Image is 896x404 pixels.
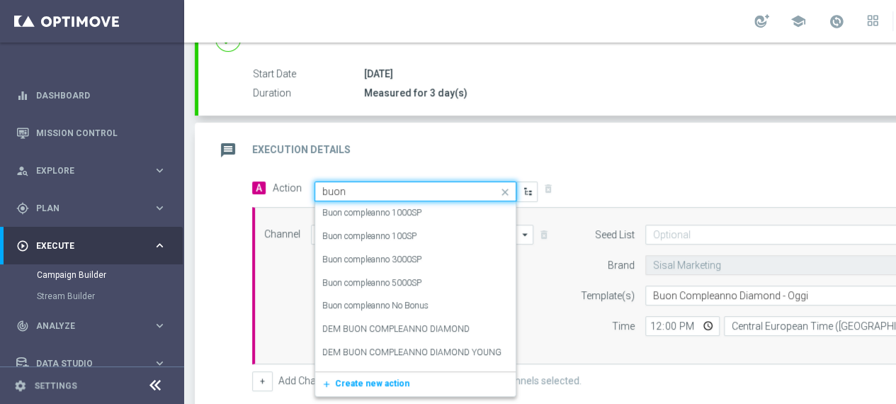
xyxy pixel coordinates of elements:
label: Action [273,182,302,194]
i: keyboard_arrow_right [153,357,166,370]
i: keyboard_arrow_right [153,319,166,332]
a: Campaign Builder [37,269,147,281]
ng-dropdown-panel: Options list [314,201,516,396]
button: Mission Control [16,128,167,139]
label: Duration [253,87,364,100]
span: Data Studio [36,359,153,368]
label: STAR DEM BUON COMPLEANNO [322,370,451,382]
i: track_changes [16,320,29,332]
div: Campaign Builder [37,264,183,286]
a: Mission Control [36,114,166,152]
a: Dashboard [36,77,166,114]
label: Buon compleanno No Bonus [322,300,429,312]
a: Stream Builder [37,291,147,302]
label: Time [612,320,635,332]
button: gps_fixed Plan keyboard_arrow_right [16,203,167,214]
label: DEM BUON COMPLEANNO DIAMOND YOUNG [322,347,501,359]
i: message [215,138,241,163]
button: person_search Explore keyboard_arrow_right [16,165,167,176]
span: Explore [36,167,153,175]
label: Brand [608,259,635,271]
i: settings [14,379,27,392]
h2: Execution Details [252,143,351,157]
div: STAR DEM BUON COMPLEANNO [322,364,509,388]
span: A [252,181,266,194]
button: equalizer Dashboard [16,90,167,101]
i: person_search [16,164,29,177]
i: keyboard_arrow_right [153,239,166,252]
button: play_circle_outline Execute keyboard_arrow_right [16,240,167,252]
i: equalizer [16,89,29,102]
label: Buon compleanno 100SP [322,230,416,242]
div: Explore [16,164,153,177]
div: Stream Builder [37,286,183,307]
i: play_circle_outline [16,240,29,252]
span: Plan [36,204,153,213]
div: Buon compleanno 5000SP [322,271,509,295]
span: Analyze [36,322,153,330]
label: Buon compleanno 3000SP [322,254,421,266]
label: Template(s) [581,290,635,302]
div: Buon compleanno 100SP [322,225,509,248]
label: Seed List [595,229,635,241]
div: Mission Control [16,114,166,152]
button: + [252,371,273,391]
i: keyboard_arrow_right [153,201,166,215]
i: arrow_drop_down [518,225,533,244]
label: Buon compleanno 1000SP [322,207,421,219]
i: gps_fixed [16,202,29,215]
div: Buon compleanno 3000SP [322,248,509,271]
button: add_newCreate new action [315,376,511,392]
label: Buon compleanno 5000SP [322,277,421,289]
div: Buon compleanno 1000SP [322,201,509,225]
i: keyboard_arrow_right [153,164,166,177]
label: Channel [264,228,300,240]
label: DEM BUON COMPLEANNO DIAMOND [322,323,470,335]
div: DEM BUON COMPLEANNO DIAMOND YOUNG [322,341,509,364]
a: Settings [34,381,77,390]
span: Create new action [335,378,409,388]
div: Analyze [16,320,153,332]
div: Execute [16,240,153,252]
label: Add Channel [278,375,334,387]
div: Data Studio [16,357,153,370]
span: school [790,13,806,29]
button: track_changes Analyze keyboard_arrow_right [16,320,167,332]
div: DEM BUON COMPLEANNO DIAMOND [322,318,509,341]
i: add_new [322,379,335,389]
span: Execute [36,242,153,250]
div: Dashboard [16,77,166,114]
input: Optimail [311,225,533,245]
label: Start Date [253,68,364,81]
div: Buon compleanno No Bonus [322,294,509,318]
div: Plan [16,202,153,215]
button: Data Studio keyboard_arrow_right [16,358,167,369]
